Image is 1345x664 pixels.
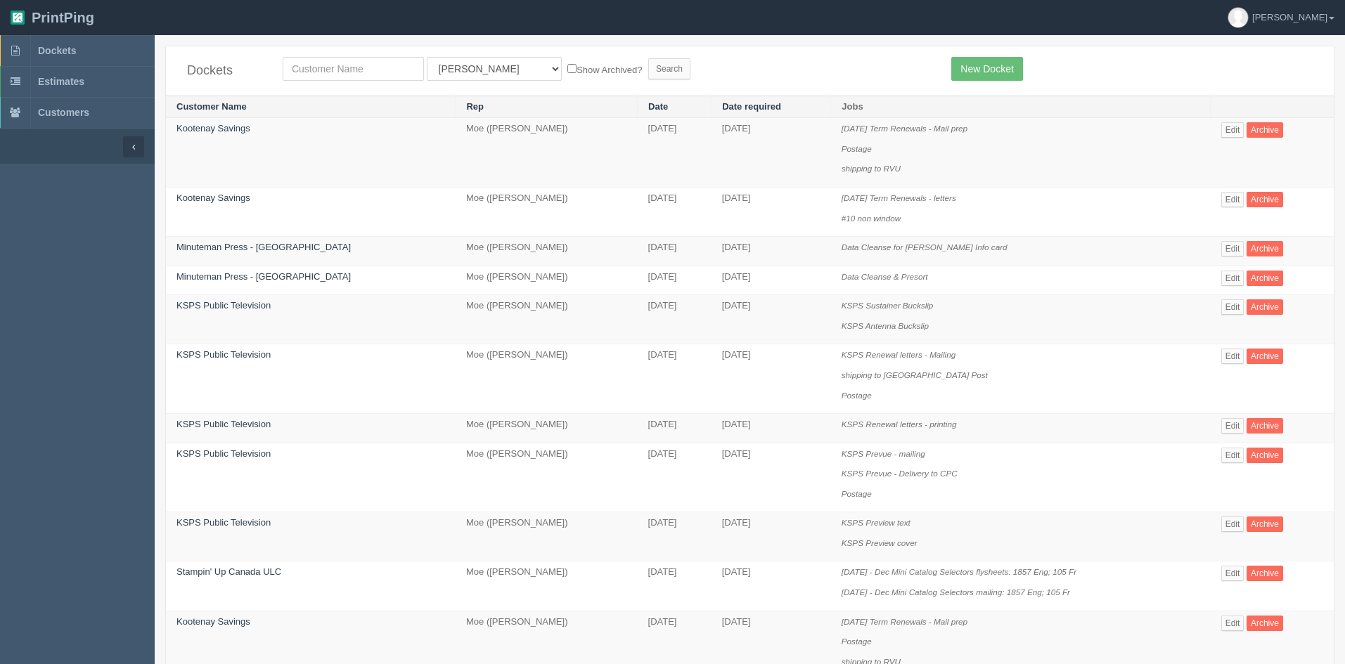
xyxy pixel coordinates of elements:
[176,566,281,577] a: Stampin' Up Canada ULC
[187,64,262,78] h4: Dockets
[638,266,712,295] td: [DATE]
[1221,448,1244,463] a: Edit
[648,101,668,112] a: Date
[842,214,901,223] i: #10 non window
[38,76,84,87] span: Estimates
[1247,349,1283,364] a: Archive
[842,124,967,133] i: [DATE] Term Renewals - Mail prep
[176,448,271,459] a: KSPS Public Television
[1221,616,1244,631] a: Edit
[842,301,934,310] i: KSPS Sustainer Buckslip
[638,188,712,237] td: [DATE]
[648,58,690,79] input: Search
[1247,418,1283,434] a: Archive
[176,349,271,360] a: KSPS Public Television
[176,616,250,627] a: Kootenay Savings
[456,237,638,266] td: Moe ([PERSON_NAME])
[842,469,958,478] i: KSPS Prevue - Delivery to CPC
[842,419,957,429] i: KSPS Renewal letters - printing
[1247,516,1283,532] a: Archive
[456,512,638,561] td: Moe ([PERSON_NAME])
[567,64,577,73] input: Show Archived?
[1221,349,1244,364] a: Edit
[712,118,831,188] td: [DATE]
[1247,299,1283,315] a: Archive
[712,344,831,414] td: [DATE]
[1221,241,1244,256] a: Edit
[638,118,712,188] td: [DATE]
[842,370,988,379] i: shipping to [GEOGRAPHIC_DATA] Post
[842,193,956,202] i: [DATE] Term Renewals - letters
[638,237,712,266] td: [DATE]
[1247,566,1283,581] a: Archive
[456,188,638,237] td: Moe ([PERSON_NAME])
[712,561,831,611] td: [DATE]
[1221,122,1244,138] a: Edit
[1221,516,1244,532] a: Edit
[456,344,638,414] td: Moe ([PERSON_NAME])
[712,512,831,561] td: [DATE]
[638,295,712,344] td: [DATE]
[1247,448,1283,463] a: Archive
[466,101,484,112] a: Rep
[1221,566,1244,581] a: Edit
[712,237,831,266] td: [DATE]
[283,57,424,81] input: Customer Name
[842,489,872,498] i: Postage
[456,266,638,295] td: Moe ([PERSON_NAME])
[1221,299,1244,315] a: Edit
[842,144,872,153] i: Postage
[176,271,351,282] a: Minuteman Press - [GEOGRAPHIC_DATA]
[712,188,831,237] td: [DATE]
[712,443,831,512] td: [DATE]
[842,391,872,400] i: Postage
[842,350,955,359] i: KSPS Renewal letters - Mailing
[456,443,638,512] td: Moe ([PERSON_NAME])
[1228,8,1248,27] img: avatar_default-7531ab5dedf162e01f1e0bb0964e6a185e93c5c22dfe317fb01d7f8cd2b1632c.jpg
[831,96,1211,118] th: Jobs
[712,295,831,344] td: [DATE]
[842,242,1008,252] i: Data Cleanse for [PERSON_NAME] Info card
[176,517,271,528] a: KSPS Public Television
[456,561,638,611] td: Moe ([PERSON_NAME])
[176,242,351,252] a: Minuteman Press - [GEOGRAPHIC_DATA]
[176,123,250,134] a: Kootenay Savings
[567,61,642,77] label: Show Archived?
[842,449,925,458] i: KSPS Prevue - mailing
[176,193,250,203] a: Kootenay Savings
[951,57,1022,81] a: New Docket
[38,107,89,118] span: Customers
[456,295,638,344] td: Moe ([PERSON_NAME])
[842,637,872,646] i: Postage
[638,414,712,443] td: [DATE]
[638,344,712,414] td: [DATE]
[842,164,901,173] i: shipping to RVU
[1247,192,1283,207] a: Archive
[1247,122,1283,138] a: Archive
[38,45,76,56] span: Dockets
[1221,271,1244,286] a: Edit
[638,443,712,512] td: [DATE]
[712,414,831,443] td: [DATE]
[1221,192,1244,207] a: Edit
[176,101,247,112] a: Customer Name
[842,587,1070,597] i: [DATE] - Dec Mini Catalog Selectors mailing: 1857 Eng; 105 Fr
[176,300,271,311] a: KSPS Public Television
[722,101,781,112] a: Date required
[456,414,638,443] td: Moe ([PERSON_NAME])
[176,419,271,429] a: KSPS Public Television
[638,561,712,611] td: [DATE]
[842,321,929,330] i: KSPS Antenna Buckslip
[712,266,831,295] td: [DATE]
[842,518,910,527] i: KSPS Preview text
[842,538,918,547] i: KSPS Preview cover
[11,11,25,25] img: logo-3e63b451c926e2ac314895c53de4908e5d424f24456219fb08d385ab2e579770.png
[638,512,712,561] td: [DATE]
[842,617,967,626] i: [DATE] Term Renewals - Mail prep
[1221,418,1244,434] a: Edit
[1247,271,1283,286] a: Archive
[842,272,928,281] i: Data Cleanse & Presort
[1247,616,1283,631] a: Archive
[456,118,638,188] td: Moe ([PERSON_NAME])
[842,567,1076,576] i: [DATE] - Dec Mini Catalog Selectors flysheets: 1857 Eng; 105 Fr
